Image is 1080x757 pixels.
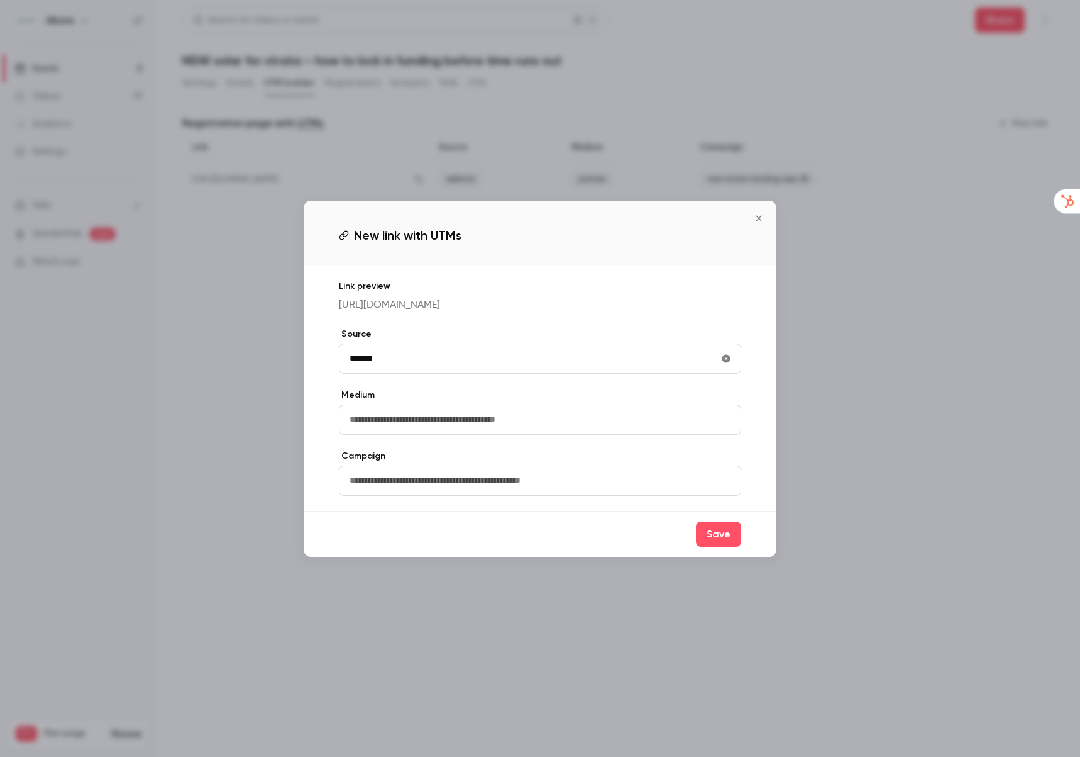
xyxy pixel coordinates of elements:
[339,280,741,293] p: Link preview
[339,328,741,340] label: Source
[339,298,741,313] p: [URL][DOMAIN_NAME]
[354,226,461,245] span: New link with UTMs
[696,522,741,547] button: Save
[339,450,741,463] label: Campaign
[716,349,736,369] button: utmSource
[339,389,741,401] label: Medium
[746,206,771,231] button: Close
